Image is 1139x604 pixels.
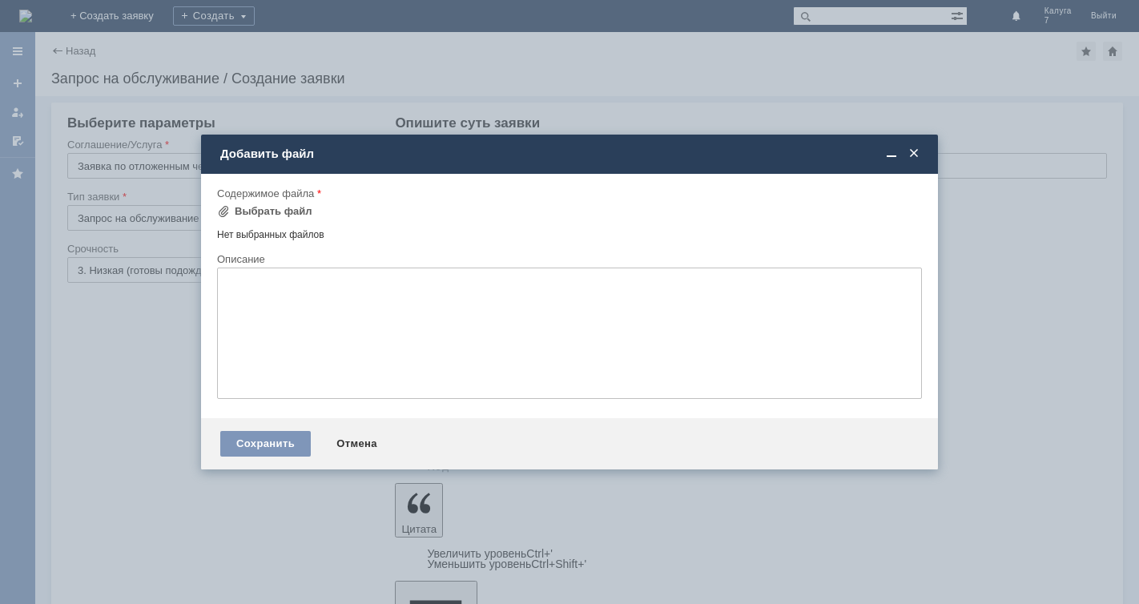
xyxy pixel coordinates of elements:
[217,223,922,241] div: Нет выбранных файлов
[6,6,234,32] div: Добрый вечер! Удалите пожалуйста отложенный чек. [GEOGRAPHIC_DATA].
[235,205,312,218] div: Выбрать файл
[217,188,919,199] div: Содержимое файла
[906,147,922,161] span: Закрыть
[220,147,922,161] div: Добавить файл
[883,147,900,161] span: Свернуть (Ctrl + M)
[217,254,919,264] div: Описание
